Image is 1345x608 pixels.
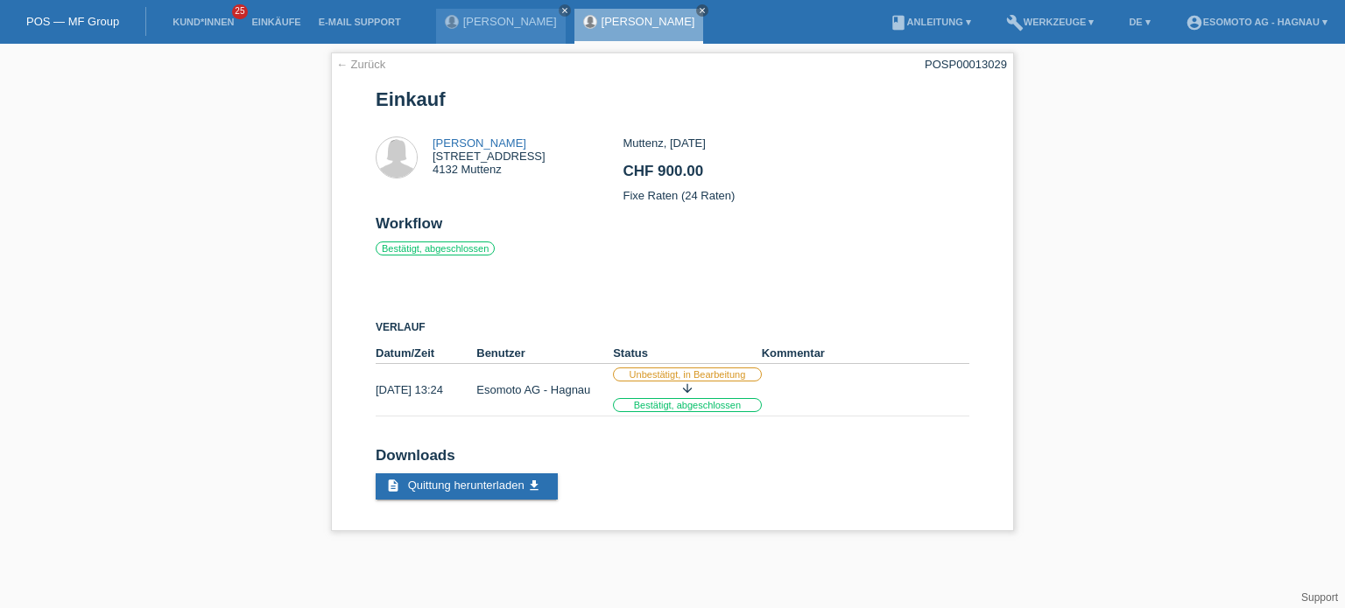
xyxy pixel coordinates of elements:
[925,58,1007,71] div: POSP00013029
[602,15,695,28] a: [PERSON_NAME]
[623,136,968,215] div: Muttenz, [DATE] Fixe Raten (24 Raten)
[310,17,410,27] a: E-Mail Support
[1186,14,1203,31] i: account_circle
[463,15,557,28] a: [PERSON_NAME]
[376,88,969,110] h1: Einkauf
[26,15,119,28] a: POS — MF Group
[1120,17,1158,27] a: DE ▾
[376,473,558,500] a: description Quittung herunterladen get_app
[336,58,385,71] a: ← Zurück
[164,17,243,27] a: Kund*innen
[559,4,571,17] a: close
[376,364,476,416] td: [DATE] 13:24
[243,17,309,27] a: Einkäufe
[232,4,248,19] span: 25
[881,17,980,27] a: bookAnleitung ▾
[376,343,476,364] th: Datum/Zeit
[1177,17,1336,27] a: account_circleEsomoto AG - Hagnau ▾
[527,479,541,493] i: get_app
[613,398,762,412] label: Bestätigt, abgeschlossen
[433,136,546,176] div: [STREET_ADDRESS] 4132 Muttenz
[433,136,526,150] a: [PERSON_NAME]
[613,367,762,381] label: Unbestätigt, in Bearbeitung
[890,14,907,31] i: book
[560,6,569,15] i: close
[762,343,969,364] th: Kommentar
[376,321,969,334] h3: Verlauf
[408,479,525,492] span: Quittung herunterladen
[1301,591,1338,604] a: Support
[680,381,694,395] i: arrow_downward
[613,343,762,364] th: Status
[386,479,400,493] i: description
[696,4,708,17] a: close
[476,343,613,364] th: Benutzer
[376,241,495,255] label: Bestätigt, abgeschlossen
[623,163,968,189] h2: CHF 900.00
[698,6,707,15] i: close
[997,17,1103,27] a: buildWerkzeuge ▾
[376,215,969,241] h2: Workflow
[1006,14,1024,31] i: build
[476,364,613,416] td: Esomoto AG - Hagnau
[376,447,969,473] h2: Downloads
